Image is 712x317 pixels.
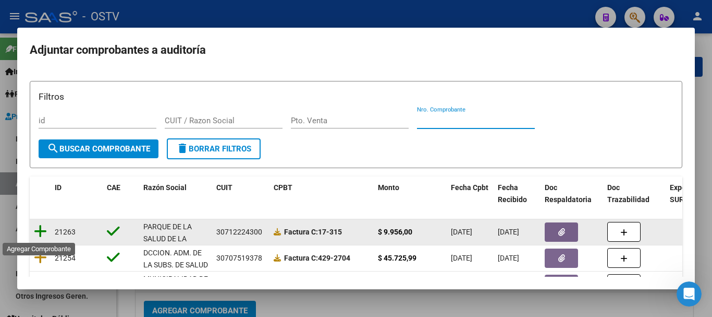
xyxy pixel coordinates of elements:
[176,142,189,155] mat-icon: delete
[167,138,261,159] button: Borrar Filtros
[107,183,120,192] span: CAE
[284,228,342,236] strong: 17-315
[545,183,592,204] span: Doc Respaldatoria
[494,177,541,211] datatable-header-cell: Fecha Recibido
[607,183,649,204] span: Doc Trazabilidad
[284,228,318,236] span: Factura C:
[216,228,262,236] span: 30712224300
[216,183,232,192] span: CUIT
[51,177,103,211] datatable-header-cell: ID
[47,142,59,155] mat-icon: search
[47,144,150,154] span: Buscar Comprobante
[269,177,374,211] datatable-header-cell: CPBT
[212,177,269,211] datatable-header-cell: CUIT
[451,254,472,262] span: [DATE]
[451,183,488,192] span: Fecha Cpbt
[603,177,666,211] datatable-header-cell: Doc Trazabilidad
[498,228,519,236] span: [DATE]
[284,254,318,262] span: Factura C:
[103,177,139,211] datatable-header-cell: CAE
[374,177,447,211] datatable-header-cell: Monto
[143,183,187,192] span: Razón Social
[284,254,350,262] strong: 429-2704
[541,177,603,211] datatable-header-cell: Doc Respaldatoria
[55,254,76,262] span: 21254
[274,183,292,192] span: CPBT
[143,273,214,309] div: MUNICIPALIDAD DE [GEOGRAPHIC_DATA][PERSON_NAME]
[143,221,214,292] div: PARQUE DE LA SALUD DE LA PROVINCIA DE [GEOGRAPHIC_DATA] [PERSON_NAME] XVII - NRO 70
[378,228,412,236] strong: $ 9.956,00
[139,177,212,211] datatable-header-cell: Razón Social
[39,90,673,103] h3: Filtros
[447,177,494,211] datatable-header-cell: Fecha Cpbt
[498,254,519,262] span: [DATE]
[677,281,702,307] iframe: Intercom live chat
[378,254,416,262] strong: $ 45.725,99
[176,144,251,154] span: Borrar Filtros
[451,228,472,236] span: [DATE]
[498,183,527,204] span: Fecha Recibido
[143,247,208,283] div: DCCION. ADM. DE LA SUBS. DE SALUD PCIA. DE NEUQUEN
[55,183,62,192] span: ID
[378,183,399,192] span: Monto
[216,254,262,262] span: 30707519378
[55,228,76,236] span: 21263
[30,40,682,60] h2: Adjuntar comprobantes a auditoría
[39,139,158,158] button: Buscar Comprobante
